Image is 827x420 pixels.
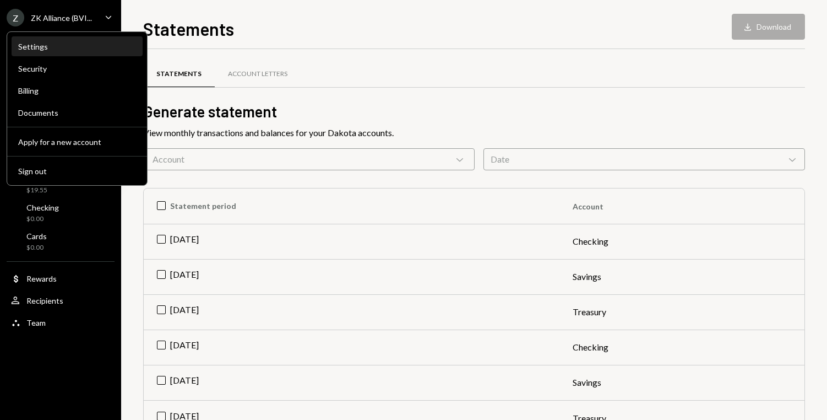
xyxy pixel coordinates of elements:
a: Documents [12,103,143,122]
div: Z [7,9,24,26]
div: Security [18,64,136,73]
div: Checking [26,203,59,212]
div: $19.55 [26,186,57,195]
a: Cards$0.00 [7,228,115,255]
a: Team [7,313,115,332]
td: Savings [559,365,804,400]
div: Settings [18,42,136,51]
a: Billing [12,80,143,100]
div: Date [483,148,805,170]
td: Savings [559,259,804,294]
a: Rewards [7,268,115,288]
h1: Statements [143,18,234,40]
th: Account [559,189,804,224]
div: Team [26,318,46,327]
td: Checking [559,224,804,259]
a: Statements [143,60,215,88]
button: Apply for a new account [12,132,143,152]
div: $0.00 [26,243,47,252]
td: Treasury [559,294,804,330]
div: Sign out [18,166,136,176]
div: Apply for a new account [18,137,136,147]
a: Security [12,58,143,78]
a: Recipients [7,290,115,310]
a: Settings [12,36,143,56]
td: Checking [559,330,804,365]
div: View monthly transactions and balances for your Dakota accounts. [143,126,805,139]
div: Statements [156,69,202,79]
div: Account Letters [228,69,287,79]
div: Documents [18,108,136,117]
a: Checking$0.00 [7,200,115,226]
div: Account [143,148,475,170]
h2: Generate statement [143,101,805,122]
div: Billing [18,86,136,95]
div: Cards [26,231,47,241]
div: ZK Alliance (BVI... [31,13,92,23]
a: Account Letters [215,60,301,88]
div: $0.00 [26,214,59,224]
div: Rewards [26,274,57,283]
button: Sign out [12,161,143,181]
div: Recipients [26,296,63,305]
